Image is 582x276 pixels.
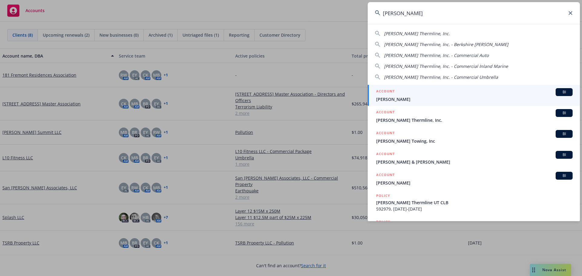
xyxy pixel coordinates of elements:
a: POLICY [368,215,580,241]
h5: POLICY [376,219,390,225]
h5: ACCOUNT [376,172,395,179]
span: [PERSON_NAME] [376,96,573,102]
h5: ACCOUNT [376,151,395,158]
span: [PERSON_NAME] Towing, Inc [376,138,573,144]
a: ACCOUNTBI[PERSON_NAME] Thermline, Inc. [368,106,580,127]
span: BI [558,131,570,137]
span: 592979, [DATE]-[DATE] [376,206,573,212]
span: [PERSON_NAME] Thermline, Inc. - Commercial Umbrella [384,74,498,80]
h5: ACCOUNT [376,109,395,116]
span: BI [558,152,570,158]
span: [PERSON_NAME] Thermline, Inc. - Commercial Inland Marine [384,63,508,69]
span: [PERSON_NAME] Thermline, Inc. [376,117,573,123]
span: BI [558,173,570,178]
span: BI [558,110,570,116]
a: ACCOUNTBI[PERSON_NAME] [368,85,580,106]
a: ACCOUNTBI[PERSON_NAME] & [PERSON_NAME] [368,148,580,168]
span: [PERSON_NAME] [376,180,573,186]
h5: ACCOUNT [376,88,395,95]
span: [PERSON_NAME] Thermline UT CLB [376,199,573,206]
h5: POLICY [376,193,390,199]
span: [PERSON_NAME] & [PERSON_NAME] [376,159,573,165]
span: [PERSON_NAME] Thermline, Inc. - Commercial Auto [384,52,489,58]
a: ACCOUNTBI[PERSON_NAME] Towing, Inc [368,127,580,148]
span: BI [558,89,570,95]
span: [PERSON_NAME] Thermline, Inc. [384,31,450,36]
a: ACCOUNTBI[PERSON_NAME] [368,168,580,189]
h5: ACCOUNT [376,130,395,137]
span: [PERSON_NAME] Thermline, Inc. - Berkshire [PERSON_NAME] [384,42,508,47]
a: POLICY[PERSON_NAME] Thermline UT CLB592979, [DATE]-[DATE] [368,189,580,215]
input: Search... [368,2,580,24]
